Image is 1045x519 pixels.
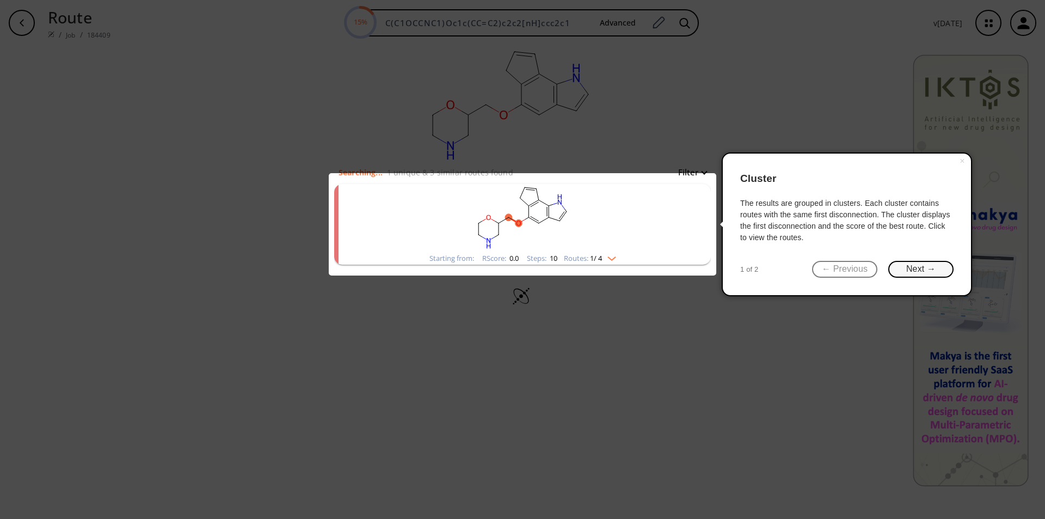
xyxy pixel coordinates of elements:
[381,184,664,252] svg: C1=Cc2c(c(OCC3CNCCO3)cc3cc[nH]c23)C1
[954,154,971,169] button: Close
[602,252,616,261] img: Down
[740,198,954,243] div: The results are grouped in clusters. Each cluster contains routes with the same first disconnecti...
[564,255,616,262] div: Routes:
[508,253,519,263] span: 0.0
[740,264,758,275] span: 1 of 2
[429,255,474,262] div: Starting from:
[527,255,557,262] div: Steps :
[548,253,557,263] span: 10
[740,162,954,196] header: Cluster
[590,255,602,262] span: 1 / 4
[482,255,519,262] div: RScore :
[888,261,954,278] button: Next →
[334,179,711,270] ul: clusters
